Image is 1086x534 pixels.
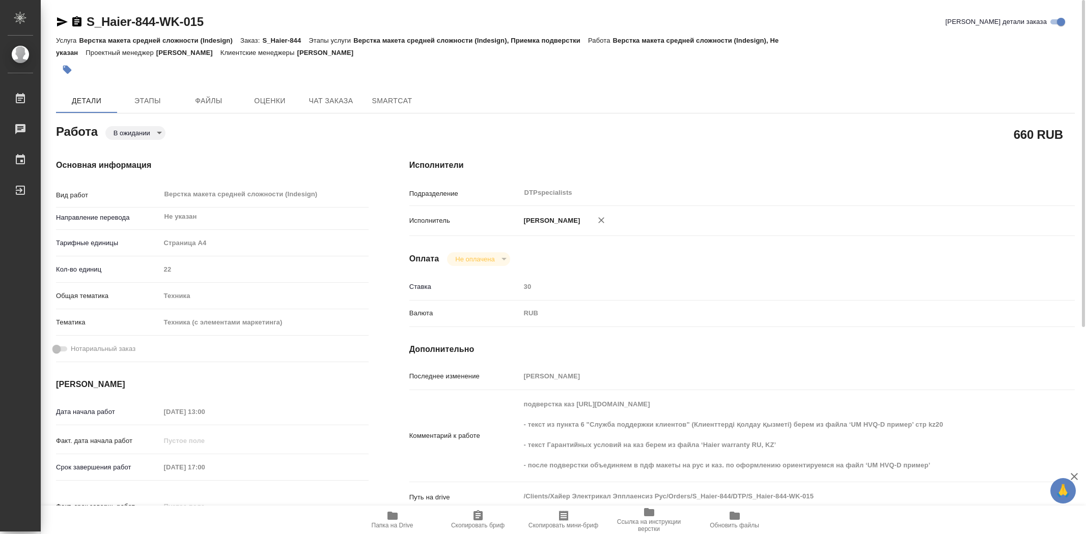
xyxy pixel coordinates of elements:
[160,262,369,277] input: Пустое поле
[409,282,520,292] p: Ставка
[297,49,361,56] p: [PERSON_NAME]
[262,37,309,44] p: S_Haier-844
[1050,478,1076,503] button: 🙏
[71,344,135,354] span: Нотариальный заказ
[353,37,588,44] p: Верстка макета средней сложности (Indesign), Приемка подверстки
[612,518,686,532] span: Ссылка на инструкции верстки
[184,95,233,107] span: Файлы
[56,436,160,446] p: Факт. дата начала работ
[56,378,369,391] h4: [PERSON_NAME]
[409,159,1075,171] h4: Исполнители
[692,506,777,534] button: Обновить файлы
[56,501,160,512] p: Факт. срок заверш. работ
[409,343,1075,355] h4: Дополнительно
[350,506,435,534] button: Папка на Drive
[409,431,520,441] p: Комментарий к работе
[56,190,160,200] p: Вид работ
[160,433,249,448] input: Пустое поле
[56,407,160,417] p: Дата начала работ
[86,49,156,56] p: Проектный менеджер
[520,305,1019,322] div: RUB
[447,252,510,266] div: В ожидании
[588,37,613,44] p: Работа
[1054,480,1072,501] span: 🙏
[309,37,353,44] p: Этапы услуги
[521,506,606,534] button: Скопировать мини-бриф
[62,95,111,107] span: Детали
[156,49,220,56] p: [PERSON_NAME]
[160,287,369,305] div: Техника
[409,189,520,199] p: Подразделение
[160,460,249,474] input: Пустое поле
[105,126,165,140] div: В ожидании
[452,255,497,263] button: Не оплачена
[606,506,692,534] button: Ссылка на инструкции верстки
[710,522,759,529] span: Обновить файлы
[56,317,160,328] p: Тематика
[590,209,612,231] button: Удалить исполнителя
[110,129,153,137] button: В ожидании
[520,216,580,226] p: [PERSON_NAME]
[160,314,369,331] div: Техника (с элементами маркетинга)
[409,371,520,381] p: Последнее изменение
[160,404,249,419] input: Пустое поле
[409,492,520,502] p: Путь на drive
[528,522,598,529] span: Скопировать мини-бриф
[520,396,1019,474] textarea: подверстка каз [URL][DOMAIN_NAME] - текст из пункта 6 "Служба поддержки клиентов" (Клиенттерді қо...
[56,264,160,275] p: Кол-во единиц
[520,488,1019,505] textarea: /Clients/Хайер Электрикал Эпплаенсиз Рус/Orders/S_Haier-844/DTP/S_Haier-844-WK-015
[1014,126,1063,143] h2: 660 RUB
[56,37,79,44] p: Услуга
[56,213,160,223] p: Направление перевода
[945,17,1047,27] span: [PERSON_NAME] детали заказа
[56,58,78,81] button: Добавить тэг
[56,291,160,301] p: Общая тематика
[56,16,68,28] button: Скопировать ссылку для ЯМессенджера
[435,506,521,534] button: Скопировать бриф
[56,159,369,171] h4: Основная информация
[79,37,240,44] p: Верстка макета средней сложности (Indesign)
[245,95,294,107] span: Оценки
[451,522,505,529] span: Скопировать бриф
[160,499,249,514] input: Пустое поле
[56,238,160,248] p: Тарифные единицы
[368,95,416,107] span: SmartCat
[160,234,369,252] div: Страница А4
[307,95,355,107] span: Чат заказа
[409,308,520,318] p: Валюта
[240,37,262,44] p: Заказ:
[372,522,413,529] span: Папка на Drive
[409,216,520,226] p: Исполнитель
[520,369,1019,383] input: Пустое поле
[87,15,204,28] a: S_Haier-844-WK-015
[56,462,160,472] p: Срок завершения работ
[71,16,83,28] button: Скопировать ссылку
[56,122,98,140] h2: Работа
[220,49,297,56] p: Клиентские менеджеры
[409,253,439,265] h4: Оплата
[520,279,1019,294] input: Пустое поле
[123,95,172,107] span: Этапы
